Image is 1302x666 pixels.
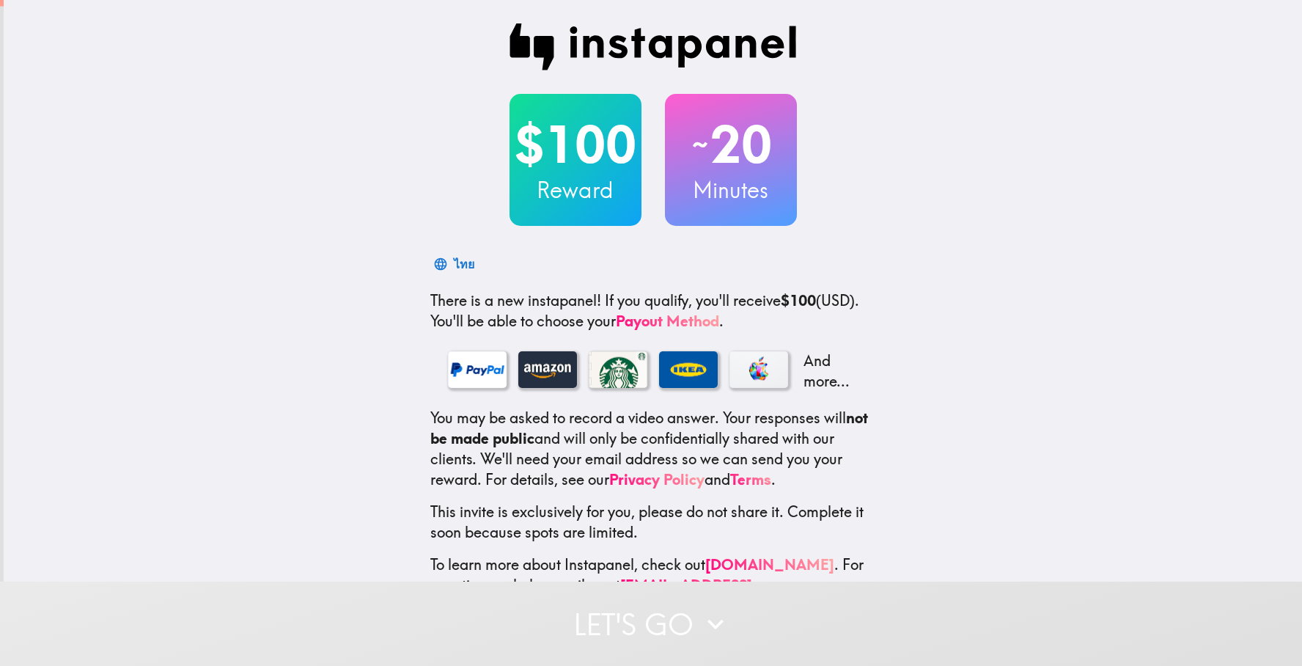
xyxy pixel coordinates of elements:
[800,351,858,392] p: And more...
[430,408,876,490] p: You may be asked to record a video answer. Your responses will and will only be confidentially sh...
[430,502,876,543] p: This invite is exclusively for you, please do not share it. Complete it soon because spots are li...
[510,175,641,205] h3: Reward
[705,555,834,574] a: [DOMAIN_NAME]
[510,23,797,70] img: Instapanel
[430,249,480,279] button: ไทย
[430,291,601,310] span: There is a new instapanel!
[510,114,641,175] h2: $100
[730,470,771,488] a: Terms
[430,290,876,332] p: If you qualify, you'll receive (USD) . You'll be able to choose your .
[781,291,816,310] b: $100
[665,114,797,175] h2: 20
[665,175,797,205] h3: Minutes
[616,312,719,330] a: Payout Method
[430,409,868,447] b: not be made public
[430,555,876,616] p: To learn more about Instapanel, check out . For questions or help, email us at .
[609,470,705,488] a: Privacy Policy
[454,254,474,274] div: ไทย
[690,122,710,166] span: ~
